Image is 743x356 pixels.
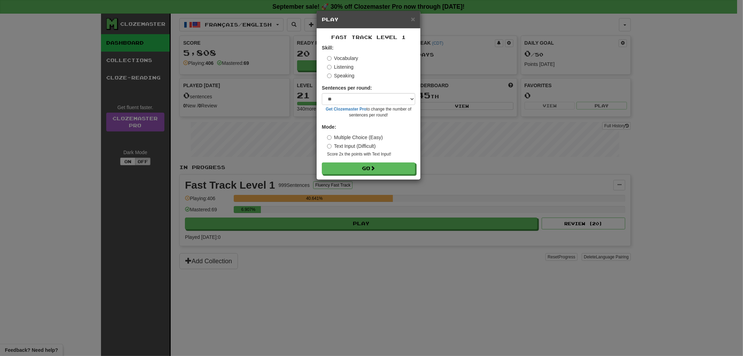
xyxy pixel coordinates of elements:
[327,65,332,69] input: Listening
[327,144,332,149] input: Text Input (Difficult)
[327,55,358,62] label: Vocabulary
[327,134,383,141] label: Multiple Choice (Easy)
[327,63,354,70] label: Listening
[322,84,372,91] label: Sentences per round:
[411,15,415,23] button: Close
[327,135,332,140] input: Multiple Choice (Easy)
[322,16,415,23] h5: Play
[331,34,406,40] span: Fast Track Level 1
[327,151,415,157] small: Score 2x the points with Text Input !
[327,74,332,78] input: Speaking
[322,106,415,118] small: to change the number of sentences per round!
[327,72,354,79] label: Speaking
[327,56,332,61] input: Vocabulary
[322,124,336,130] strong: Mode:
[322,162,415,174] button: Go
[411,15,415,23] span: ×
[327,143,376,150] label: Text Input (Difficult)
[322,45,333,51] strong: Skill:
[326,107,366,112] a: Get Clozemaster Pro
